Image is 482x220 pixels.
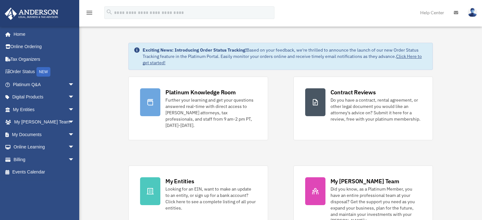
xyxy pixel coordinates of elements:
[165,97,256,129] div: Further your learning and get your questions answered real-time with direct access to [PERSON_NAM...
[143,47,427,66] div: Based on your feedback, we're thrilled to announce the launch of our new Order Status Tracking fe...
[128,77,268,140] a: Platinum Knowledge Room Further your learning and get your questions answered real-time with dire...
[68,128,81,141] span: arrow_drop_down
[4,78,84,91] a: Platinum Q&Aarrow_drop_down
[165,88,236,96] div: Platinum Knowledge Room
[86,11,93,16] a: menu
[4,53,84,66] a: Tax Organizers
[4,28,81,41] a: Home
[68,153,81,166] span: arrow_drop_down
[3,8,60,20] img: Anderson Advisors Platinum Portal
[4,41,84,53] a: Online Ordering
[4,128,84,141] a: My Documentsarrow_drop_down
[68,91,81,104] span: arrow_drop_down
[4,91,84,104] a: Digital Productsarrow_drop_down
[86,9,93,16] i: menu
[331,97,421,122] div: Do you have a contract, rental agreement, or other legal document you would like an attorney's ad...
[4,166,84,179] a: Events Calendar
[143,53,422,66] a: Click Here to get started!
[68,103,81,116] span: arrow_drop_down
[68,78,81,91] span: arrow_drop_down
[4,141,84,154] a: Online Learningarrow_drop_down
[143,47,247,53] strong: Exciting News: Introducing Order Status Tracking!
[165,186,256,211] div: Looking for an EIN, want to make an update to an entity, or sign up for a bank account? Click her...
[68,141,81,154] span: arrow_drop_down
[68,116,81,129] span: arrow_drop_down
[4,103,84,116] a: My Entitiesarrow_drop_down
[36,67,50,77] div: NEW
[331,88,376,96] div: Contract Reviews
[4,116,84,129] a: My [PERSON_NAME] Teamarrow_drop_down
[106,9,113,16] i: search
[331,177,399,185] div: My [PERSON_NAME] Team
[165,177,194,185] div: My Entities
[293,77,433,140] a: Contract Reviews Do you have a contract, rental agreement, or other legal document you would like...
[4,66,84,79] a: Order StatusNEW
[468,8,477,17] img: User Pic
[4,153,84,166] a: Billingarrow_drop_down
